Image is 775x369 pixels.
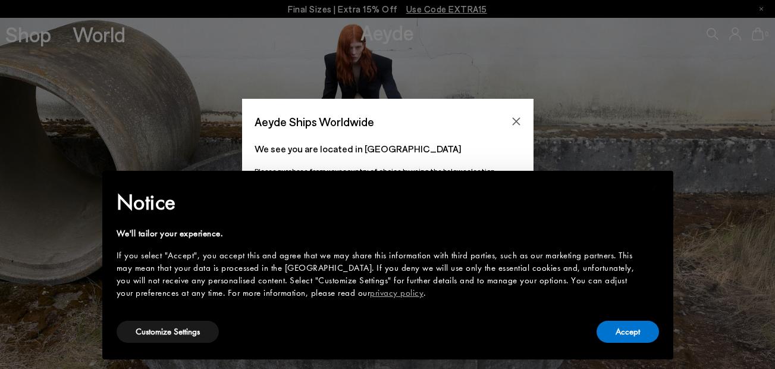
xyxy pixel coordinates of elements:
[597,321,659,343] button: Accept
[255,142,521,156] p: We see you are located in [GEOGRAPHIC_DATA]
[640,174,669,203] button: Close this notice
[650,179,658,198] span: ×
[507,112,525,130] button: Close
[117,227,640,240] div: We'll tailor your experience.
[117,249,640,299] div: If you select "Accept", you accept this and agree that we may share this information with third p...
[117,321,219,343] button: Customize Settings
[255,111,374,132] span: Aeyde Ships Worldwide
[370,287,423,299] a: privacy policy
[117,187,640,218] h2: Notice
